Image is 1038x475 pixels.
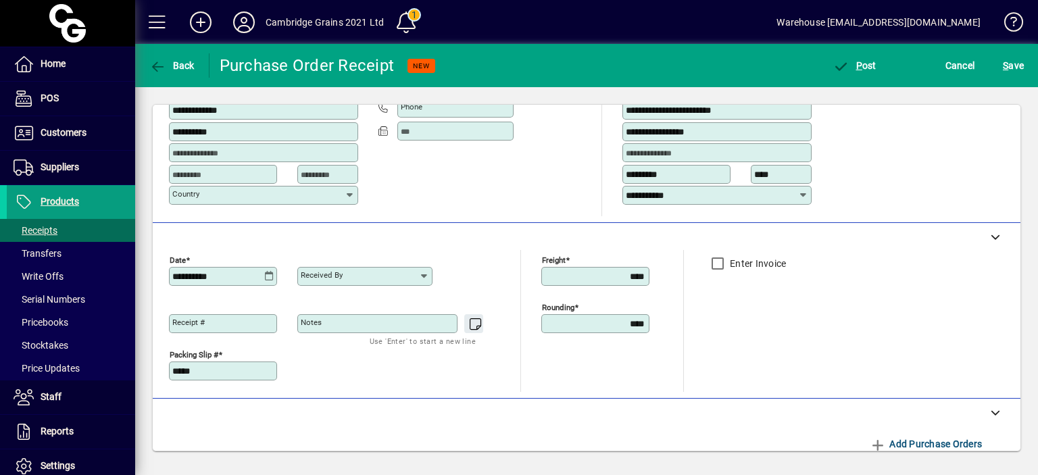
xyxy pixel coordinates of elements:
[401,102,422,111] mat-label: Phone
[7,288,135,311] a: Serial Numbers
[14,317,68,328] span: Pricebooks
[14,340,68,351] span: Stocktakes
[7,311,135,334] a: Pricebooks
[7,265,135,288] a: Write Offs
[41,391,61,402] span: Staff
[14,248,61,259] span: Transfers
[14,225,57,236] span: Receipts
[14,294,85,305] span: Serial Numbers
[7,219,135,242] a: Receipts
[1003,55,1024,76] span: ave
[413,61,430,70] span: NEW
[41,460,75,471] span: Settings
[149,60,195,71] span: Back
[370,333,476,349] mat-hint: Use 'Enter' to start a new line
[14,363,80,374] span: Price Updates
[864,432,987,456] button: Add Purchase Orders
[14,271,64,282] span: Write Offs
[146,53,198,78] button: Back
[7,334,135,357] a: Stocktakes
[301,270,343,280] mat-label: Received by
[994,3,1021,47] a: Knowledge Base
[172,189,199,199] mat-label: Country
[829,53,880,78] button: Post
[7,380,135,414] a: Staff
[41,161,79,172] span: Suppliers
[41,127,86,138] span: Customers
[7,82,135,116] a: POS
[7,47,135,81] a: Home
[7,357,135,380] a: Price Updates
[7,415,135,449] a: Reports
[220,55,395,76] div: Purchase Order Receipt
[222,10,266,34] button: Profile
[170,349,218,359] mat-label: Packing Slip #
[999,53,1027,78] button: Save
[301,318,322,327] mat-label: Notes
[41,196,79,207] span: Products
[7,151,135,184] a: Suppliers
[870,433,982,455] span: Add Purchase Orders
[7,242,135,265] a: Transfers
[179,10,222,34] button: Add
[542,255,566,264] mat-label: Freight
[727,257,786,270] label: Enter Invoice
[41,58,66,69] span: Home
[833,60,876,71] span: ost
[41,93,59,103] span: POS
[172,318,205,327] mat-label: Receipt #
[1003,60,1008,71] span: S
[542,302,574,311] mat-label: Rounding
[776,11,981,33] div: Warehouse [EMAIL_ADDRESS][DOMAIN_NAME]
[135,53,209,78] app-page-header-button: Back
[7,116,135,150] a: Customers
[170,255,186,264] mat-label: Date
[945,55,975,76] span: Cancel
[266,11,384,33] div: Cambridge Grains 2021 Ltd
[942,53,979,78] button: Cancel
[856,60,862,71] span: P
[41,426,74,436] span: Reports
